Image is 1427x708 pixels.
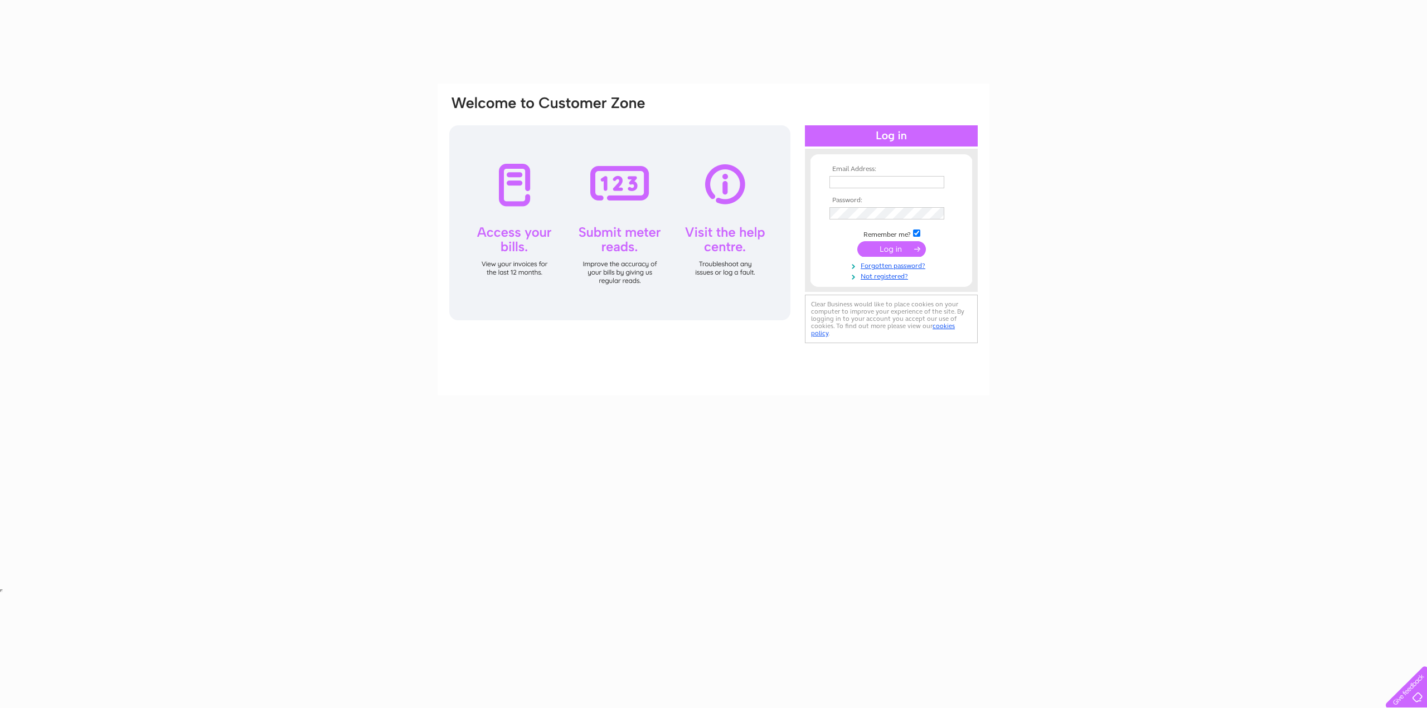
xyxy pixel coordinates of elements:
td: Remember me? [827,228,956,239]
input: Submit [857,241,926,257]
a: Forgotten password? [829,260,956,270]
a: Not registered? [829,270,956,281]
a: cookies policy [811,322,955,337]
div: Clear Business would like to place cookies on your computer to improve your experience of the sit... [805,295,978,343]
th: Email Address: [827,165,956,173]
th: Password: [827,197,956,204]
